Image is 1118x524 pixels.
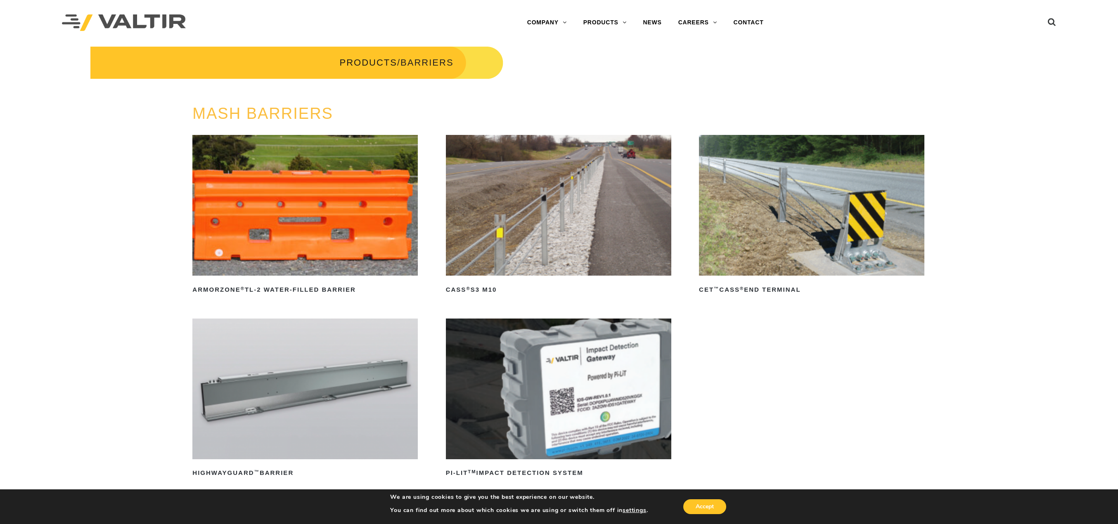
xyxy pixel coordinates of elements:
[575,14,635,31] a: PRODUCTS
[192,319,418,480] a: HighwayGuard™Barrier
[62,14,186,31] img: Valtir
[446,283,671,296] h2: CASS S3 M10
[192,467,418,480] h2: HighwayGuard Barrier
[468,469,476,474] sup: TM
[192,105,333,122] a: MASH BARRIERS
[725,14,772,31] a: CONTACT
[390,493,648,501] p: We are using cookies to give you the best experience on our website.
[670,14,725,31] a: CAREERS
[241,286,245,291] sup: ®
[390,507,648,514] p: You can find out more about which cookies we are using or switch them off in .
[340,57,397,68] a: PRODUCTS
[635,14,670,31] a: NEWS
[254,469,260,474] sup: ™
[446,319,671,480] a: PI-LITTMImpact Detection System
[699,135,924,296] a: CET™CASS®End Terminal
[192,283,418,296] h2: ArmorZone TL-2 Water-Filled Barrier
[623,507,646,514] button: settings
[683,499,726,514] button: Accept
[400,57,453,68] span: BARRIERS
[446,135,671,296] a: CASS®S3 M10
[466,286,470,291] sup: ®
[699,283,924,296] h2: CET CASS End Terminal
[740,286,744,291] sup: ®
[714,286,719,291] sup: ™
[192,135,418,296] a: ArmorZone®TL-2 Water-Filled Barrier
[446,467,671,480] h2: PI-LIT Impact Detection System
[519,14,575,31] a: COMPANY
